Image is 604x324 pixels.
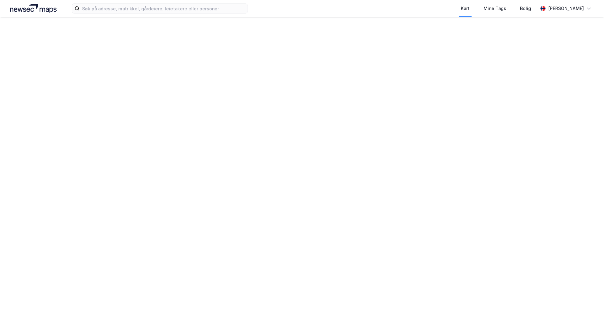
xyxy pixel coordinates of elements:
[80,4,248,13] input: Søk på adresse, matrikkel, gårdeiere, leietakere eller personer
[484,5,506,12] div: Mine Tags
[520,5,531,12] div: Bolig
[548,5,584,12] div: [PERSON_NAME]
[461,5,470,12] div: Kart
[573,294,604,324] iframe: Chat Widget
[10,4,57,13] img: logo.a4113a55bc3d86da70a041830d287a7e.svg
